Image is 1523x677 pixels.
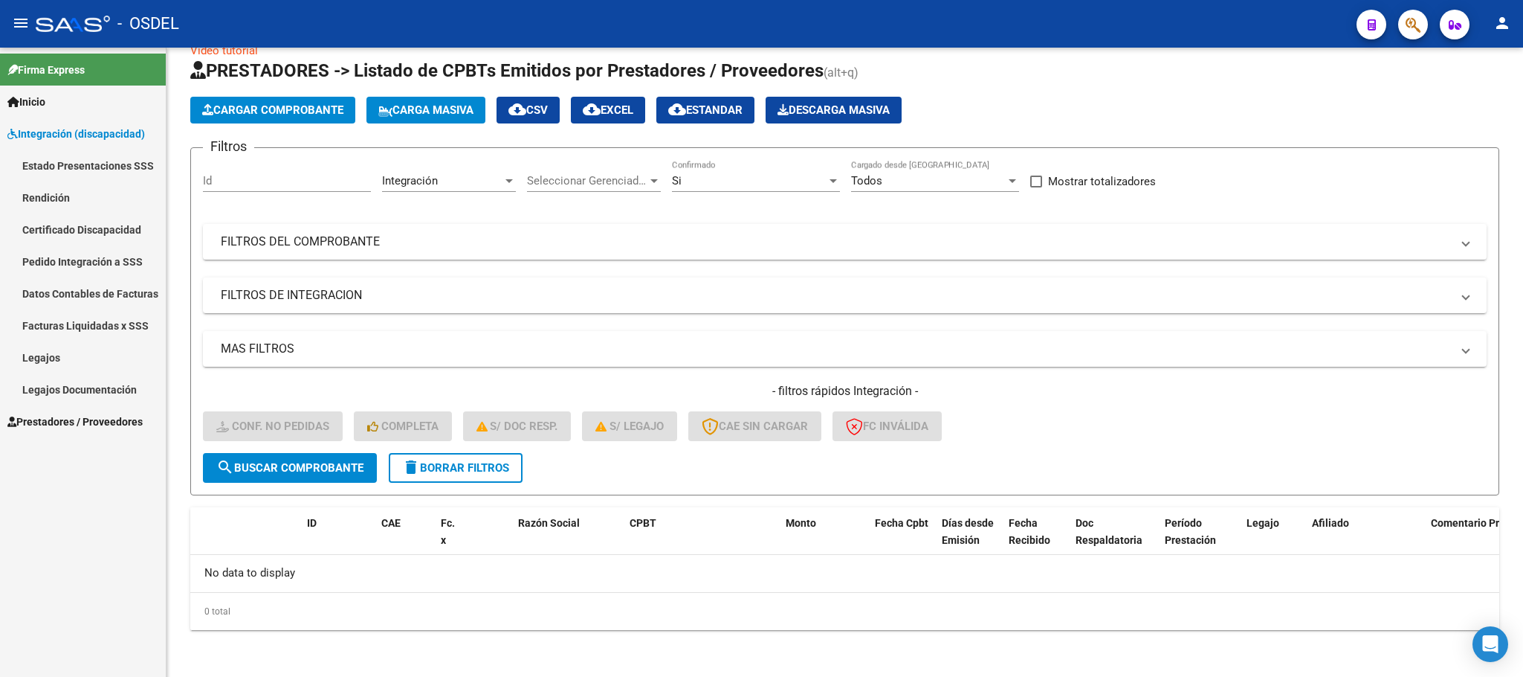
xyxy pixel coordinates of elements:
[190,555,1499,592] div: No data to display
[203,136,254,157] h3: Filtros
[508,100,526,118] mat-icon: cloud_download
[203,453,377,483] button: Buscar Comprobante
[307,517,317,529] span: ID
[1159,507,1241,573] datatable-header-cell: Período Prestación
[688,411,821,441] button: CAE SIN CARGAR
[766,97,902,123] app-download-masive: Descarga masiva de comprobantes (adjuntos)
[203,331,1487,367] mat-expansion-panel-header: MAS FILTROS
[301,507,375,573] datatable-header-cell: ID
[12,14,30,32] mat-icon: menu
[702,420,808,433] span: CAE SIN CARGAR
[582,411,677,441] button: S/ legajo
[216,461,363,475] span: Buscar Comprobante
[389,453,523,483] button: Borrar Filtros
[630,517,656,529] span: CPBT
[203,224,1487,260] mat-expansion-panel-header: FILTROS DEL COMPROBANTE
[7,62,85,78] span: Firma Express
[1306,507,1425,573] datatable-header-cell: Afiliado
[402,458,420,476] mat-icon: delete
[1003,507,1070,573] datatable-header-cell: Fecha Recibido
[190,60,824,81] span: PRESTADORES -> Listado de CPBTs Emitidos por Prestadores / Proveedores
[851,174,882,187] span: Todos
[527,174,647,187] span: Seleccionar Gerenciador
[382,174,438,187] span: Integración
[463,411,572,441] button: S/ Doc Resp.
[1165,517,1216,546] span: Período Prestación
[595,420,664,433] span: S/ legajo
[672,174,682,187] span: Si
[7,126,145,142] span: Integración (discapacidad)
[624,507,780,573] datatable-header-cell: CPBT
[367,420,439,433] span: Completa
[780,507,869,573] datatable-header-cell: Monto
[583,103,633,117] span: EXCEL
[668,100,686,118] mat-icon: cloud_download
[221,234,1451,250] mat-panel-title: FILTROS DEL COMPROBANTE
[202,103,343,117] span: Cargar Comprobante
[1048,173,1156,190] span: Mostrar totalizadores
[1493,14,1511,32] mat-icon: person
[656,97,754,123] button: Estandar
[518,517,580,529] span: Razón Social
[786,517,816,529] span: Monto
[832,411,942,441] button: FC Inválida
[221,341,1451,357] mat-panel-title: MAS FILTROS
[766,97,902,123] button: Descarga Masiva
[1241,507,1284,573] datatable-header-cell: Legajo
[7,94,45,110] span: Inicio
[216,420,329,433] span: Conf. no pedidas
[1076,517,1142,546] span: Doc Respaldatoria
[508,103,548,117] span: CSV
[221,287,1451,304] mat-panel-title: FILTROS DE INTEGRACION
[476,420,558,433] span: S/ Doc Resp.
[441,517,455,546] span: Fc. x
[435,507,465,573] datatable-header-cell: Fc. x
[203,277,1487,313] mat-expansion-panel-header: FILTROS DE INTEGRACION
[7,414,143,430] span: Prestadores / Proveedores
[354,411,452,441] button: Completa
[1070,507,1159,573] datatable-header-cell: Doc Respaldatoria
[512,507,624,573] datatable-header-cell: Razón Social
[936,507,1003,573] datatable-header-cell: Días desde Emisión
[381,517,401,529] span: CAE
[942,517,994,546] span: Días desde Emisión
[824,65,858,80] span: (alt+q)
[1312,517,1349,529] span: Afiliado
[1009,517,1050,546] span: Fecha Recibido
[203,383,1487,400] h4: - filtros rápidos Integración -
[190,97,355,123] button: Cargar Comprobante
[1246,517,1279,529] span: Legajo
[378,103,473,117] span: Carga Masiva
[846,420,928,433] span: FC Inválida
[571,97,645,123] button: EXCEL
[1472,626,1508,662] div: Open Intercom Messenger
[869,507,936,573] datatable-header-cell: Fecha Cpbt
[777,103,890,117] span: Descarga Masiva
[203,411,343,441] button: Conf. no pedidas
[190,44,258,57] a: Video tutorial
[497,97,560,123] button: CSV
[875,517,928,529] span: Fecha Cpbt
[366,97,485,123] button: Carga Masiva
[668,103,743,117] span: Estandar
[375,507,435,573] datatable-header-cell: CAE
[402,461,509,475] span: Borrar Filtros
[117,7,179,40] span: - OSDEL
[216,458,234,476] mat-icon: search
[583,100,601,118] mat-icon: cloud_download
[190,593,1499,630] div: 0 total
